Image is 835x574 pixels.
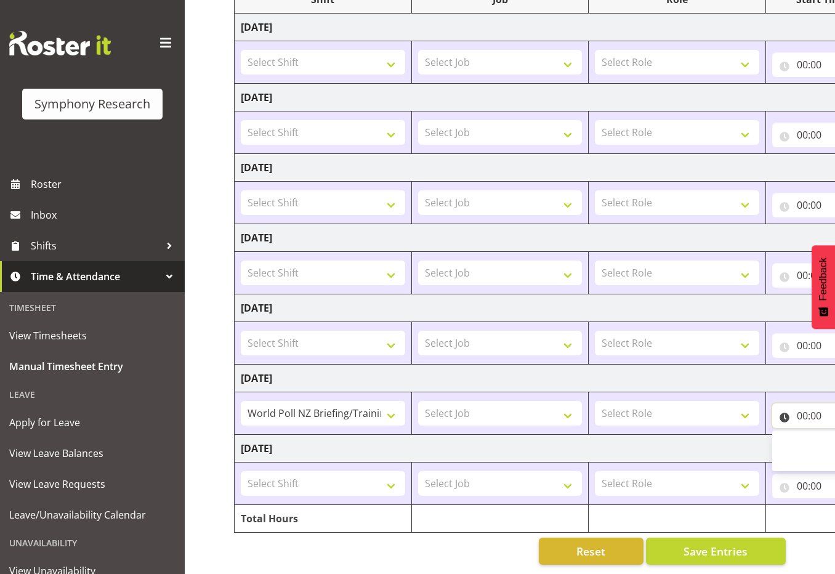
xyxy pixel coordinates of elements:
span: Inbox [31,206,179,224]
span: Manual Timesheet Entry [9,357,175,376]
span: Time & Attendance [31,267,160,286]
td: Total Hours [235,505,412,533]
span: View Timesheets [9,326,175,345]
div: Unavailability [3,530,182,556]
span: Save Entries [684,543,748,559]
span: Reset [576,543,605,559]
span: Roster [31,175,179,193]
a: View Timesheets [3,320,182,351]
span: Feedback [818,257,829,301]
button: Feedback - Show survey [812,245,835,329]
a: Manual Timesheet Entry [3,351,182,382]
div: Leave [3,382,182,407]
a: Leave/Unavailability Calendar [3,499,182,530]
div: Symphony Research [34,95,150,113]
div: Timesheet [3,295,182,320]
span: Apply for Leave [9,413,175,432]
img: Rosterit website logo [9,31,111,55]
span: Leave/Unavailability Calendar [9,506,175,524]
a: Apply for Leave [3,407,182,438]
button: Save Entries [646,538,786,565]
a: View Leave Balances [3,438,182,469]
span: View Leave Balances [9,444,175,463]
a: View Leave Requests [3,469,182,499]
button: Reset [539,538,643,565]
span: Shifts [31,236,160,255]
span: View Leave Requests [9,475,175,493]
